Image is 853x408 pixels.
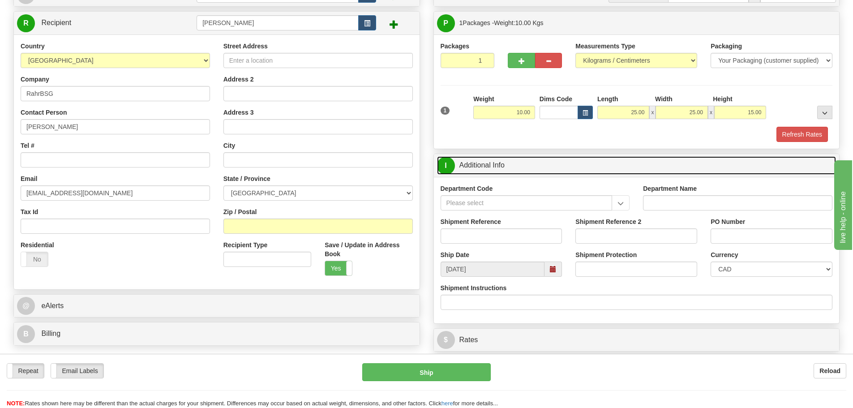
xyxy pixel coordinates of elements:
[494,19,543,26] span: Weight:
[776,127,828,142] button: Refresh Rates
[540,94,572,103] label: Dims Code
[832,158,852,249] iframe: chat widget
[817,106,832,119] div: ...
[708,106,714,119] span: x
[437,14,455,32] span: P
[51,364,103,378] label: Email Labels
[21,174,37,183] label: Email
[223,42,268,51] label: Street Address
[533,19,544,26] span: Kgs
[223,207,257,216] label: Zip / Postal
[7,400,25,407] span: NOTE:
[473,94,494,103] label: Weight
[17,297,416,315] a: @ eAlerts
[437,331,836,349] a: $Rates
[459,14,544,32] span: Packages -
[7,364,44,378] label: Repeat
[441,42,470,51] label: Packages
[197,15,359,30] input: Recipient Id
[655,94,673,103] label: Width
[17,14,35,32] span: R
[515,19,531,26] span: 10.00
[711,217,745,226] label: PO Number
[649,106,656,119] span: x
[21,252,48,266] label: No
[575,42,635,51] label: Measurements Type
[223,141,235,150] label: City
[223,174,270,183] label: State / Province
[223,241,268,249] label: Recipient Type
[21,42,45,51] label: Country
[437,331,455,349] span: $
[325,241,412,258] label: Save / Update in Address Book
[441,184,493,193] label: Department Code
[441,107,450,115] span: 1
[575,250,637,259] label: Shipment Protection
[713,94,733,103] label: Height
[441,195,613,210] input: Please select
[17,297,35,315] span: @
[437,156,836,175] a: IAdditional Info
[441,250,470,259] label: Ship Date
[819,367,840,374] b: Reload
[41,19,71,26] span: Recipient
[21,141,34,150] label: Tel #
[21,108,67,117] label: Contact Person
[17,325,416,343] a: B Billing
[362,363,491,381] button: Ship
[643,184,697,193] label: Department Name
[597,94,618,103] label: Length
[21,75,49,84] label: Company
[711,42,742,51] label: Packaging
[223,53,413,68] input: Enter a location
[7,5,83,16] div: live help - online
[17,14,177,32] a: R Recipient
[21,241,54,249] label: Residential
[575,217,641,226] label: Shipment Reference 2
[41,302,64,309] span: eAlerts
[325,261,352,275] label: Yes
[21,207,38,216] label: Tax Id
[223,108,254,117] label: Address 3
[17,325,35,343] span: B
[441,283,507,292] label: Shipment Instructions
[223,75,254,84] label: Address 2
[711,250,738,259] label: Currency
[442,400,453,407] a: here
[441,217,501,226] label: Shipment Reference
[41,330,60,337] span: Billing
[459,19,463,26] span: 1
[437,14,836,32] a: P 1Packages -Weight:10.00 Kgs
[437,157,455,175] span: I
[814,363,846,378] button: Reload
